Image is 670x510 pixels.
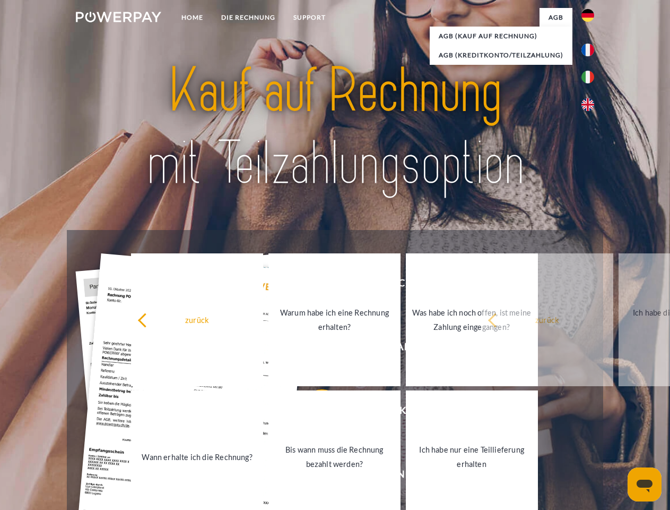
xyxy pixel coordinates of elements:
[76,12,161,22] img: logo-powerpay-white.svg
[284,8,335,27] a: SUPPORT
[581,71,594,83] img: it
[430,27,572,46] a: AGB (Kauf auf Rechnung)
[628,467,662,501] iframe: Schaltfläche zum Öffnen des Messaging-Fensters
[101,51,569,203] img: title-powerpay_de.svg
[430,46,572,65] a: AGB (Kreditkonto/Teilzahlung)
[412,305,532,334] div: Was habe ich noch offen, ist meine Zahlung eingegangen?
[488,312,607,327] div: zurück
[275,305,394,334] div: Warum habe ich eine Rechnung erhalten?
[581,44,594,56] img: fr
[137,312,257,327] div: zurück
[275,443,394,471] div: Bis wann muss die Rechnung bezahlt werden?
[172,8,212,27] a: Home
[412,443,532,471] div: Ich habe nur eine Teillieferung erhalten
[137,449,257,464] div: Wann erhalte ich die Rechnung?
[540,8,572,27] a: agb
[212,8,284,27] a: DIE RECHNUNG
[581,9,594,22] img: de
[406,253,538,386] a: Was habe ich noch offen, ist meine Zahlung eingegangen?
[581,98,594,111] img: en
